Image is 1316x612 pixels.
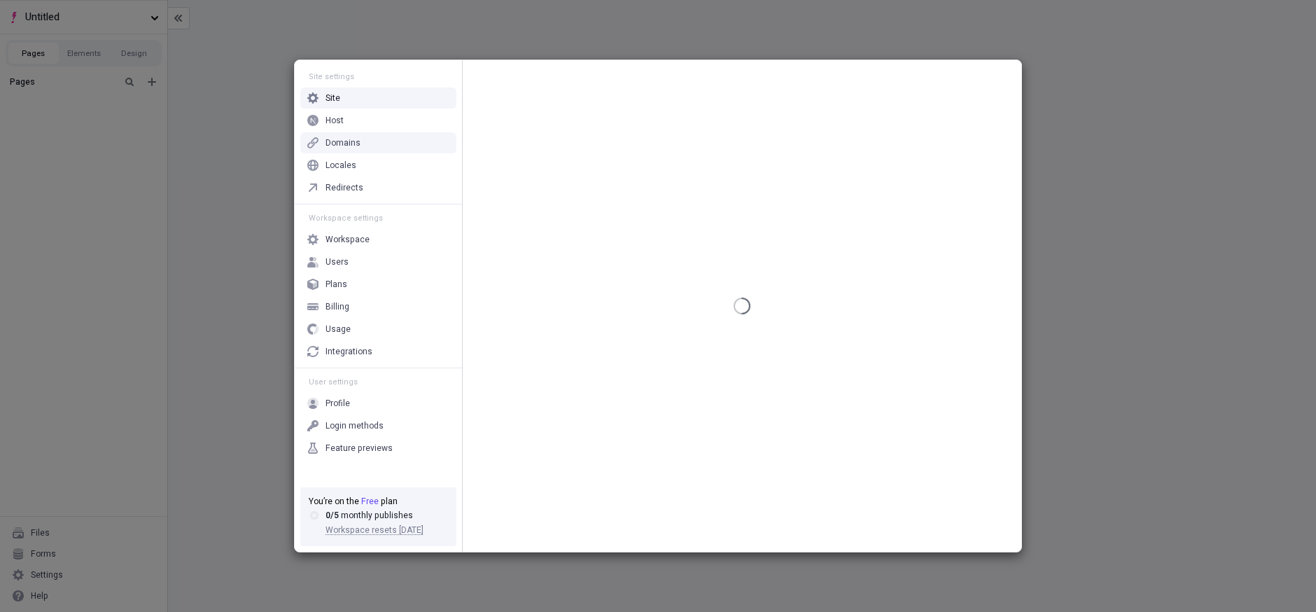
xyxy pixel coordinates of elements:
[325,256,349,267] div: Users
[325,346,372,357] div: Integrations
[325,92,340,104] div: Site
[325,443,393,454] div: Feature previews
[361,495,379,508] span: Free
[325,324,351,335] div: Usage
[325,524,423,536] span: Workspace resets [DATE]
[300,213,456,223] div: Workspace settings
[325,115,344,126] div: Host
[325,420,384,431] div: Login methods
[300,377,456,387] div: User settings
[341,509,413,522] span: monthly publishes
[325,398,350,409] div: Profile
[325,137,360,148] div: Domains
[325,234,370,245] div: Workspace
[325,301,349,312] div: Billing
[325,160,356,171] div: Locales
[325,182,363,193] div: Redirects
[300,71,456,82] div: Site settings
[325,509,339,522] span: 0 / 5
[309,496,448,507] div: You’re on the plan
[325,279,347,290] div: Plans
